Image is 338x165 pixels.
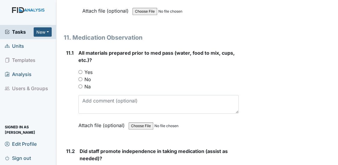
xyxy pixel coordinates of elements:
label: No [84,76,91,83]
span: Signed in as [PERSON_NAME] [5,125,52,134]
button: New [34,27,52,37]
span: Edit Profile [5,139,37,148]
label: 11.2 [66,148,75,155]
input: Na [78,84,82,88]
label: Yes [84,69,93,76]
input: No [78,77,82,81]
label: Attach file (optional) [82,4,131,14]
input: Yes [78,70,82,74]
span: Analysis [5,70,32,79]
span: Did staff promote independence in taking medication (assist as needed)? [80,148,228,161]
a: Tasks [5,28,34,35]
label: Na [84,83,91,90]
label: Attach file (optional) [78,118,127,129]
span: Sign out [5,153,31,163]
label: 11.1 [66,49,74,57]
span: All materials prepared prior to med pass (water, food to mix, cups, etc.)? [78,50,235,63]
h1: 11. Medication Observation [64,33,239,42]
span: Units [5,41,24,51]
